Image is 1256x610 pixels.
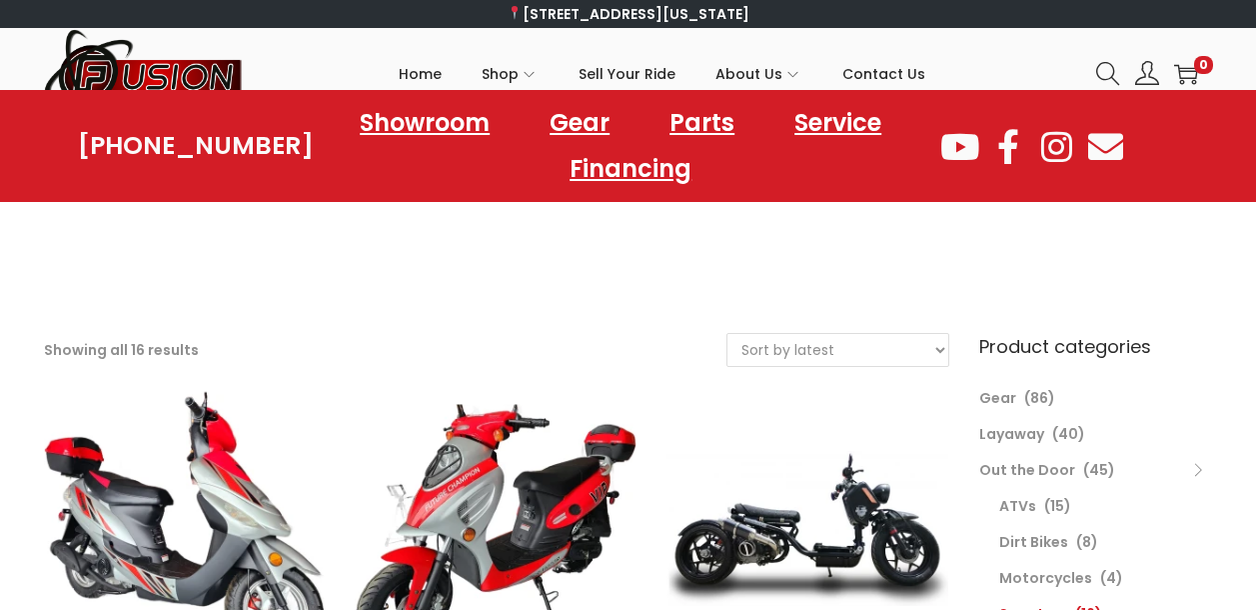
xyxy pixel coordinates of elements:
span: (8) [1076,532,1098,552]
a: Financing [550,146,711,192]
nav: Menu [314,100,938,192]
a: 0 [1174,62,1198,86]
a: Showroom [340,100,510,146]
p: Showing all 16 results [44,336,199,364]
span: (45) [1083,460,1115,480]
span: Contact Us [842,49,925,99]
a: Parts [649,100,754,146]
span: (86) [1024,388,1055,408]
span: Sell Your Ride [579,49,675,99]
a: Home [399,29,442,119]
img: 📍 [508,6,522,20]
a: Gear [979,388,1016,408]
a: Shop [482,29,539,119]
a: Contact Us [842,29,925,119]
span: About Us [715,49,782,99]
select: Shop order [727,334,948,366]
img: Woostify retina logo [44,28,244,121]
a: About Us [715,29,802,119]
a: Out the Door [979,460,1075,480]
a: Layaway [979,424,1044,444]
span: Home [399,49,442,99]
a: ATVs [999,496,1036,516]
a: Sell Your Ride [579,29,675,119]
a: [PHONE_NUMBER] [78,132,314,160]
a: Motorcycles [999,568,1092,588]
h6: Product categories [979,333,1213,360]
span: (40) [1052,424,1085,444]
span: (15) [1044,496,1071,516]
span: (4) [1100,568,1123,588]
span: Shop [482,49,519,99]
a: Dirt Bikes [999,532,1068,552]
a: [STREET_ADDRESS][US_STATE] [507,4,749,24]
a: Gear [530,100,629,146]
nav: Primary navigation [244,29,1081,119]
a: Service [774,100,901,146]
